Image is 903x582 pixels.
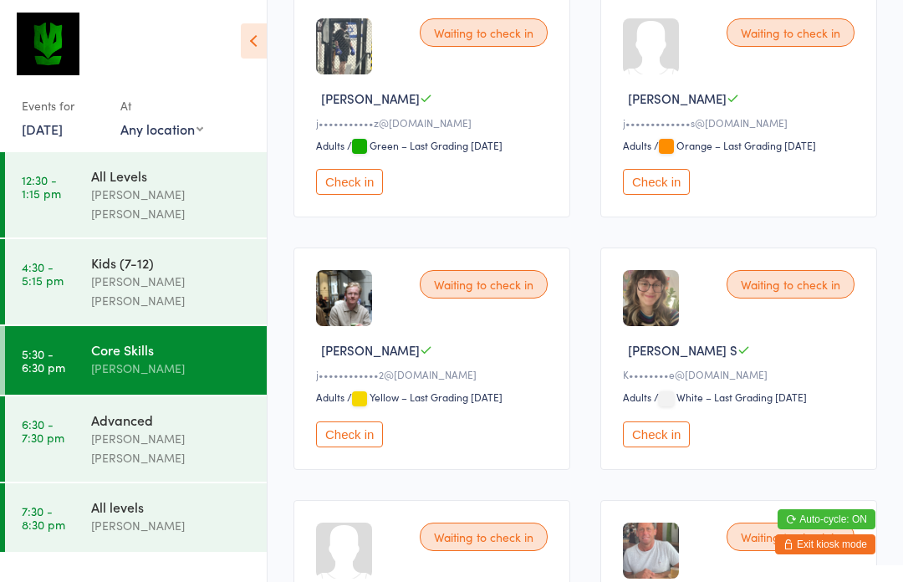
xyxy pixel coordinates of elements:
[623,421,690,447] button: Check in
[5,326,267,395] a: 5:30 -6:30 pmCore Skills[PERSON_NAME]
[727,18,855,47] div: Waiting to check in
[654,390,807,404] span: / White – Last Grading [DATE]
[22,417,64,444] time: 6:30 - 7:30 pm
[316,169,383,195] button: Check in
[727,523,855,551] div: Waiting to check in
[628,341,737,359] span: [PERSON_NAME] S
[17,13,79,75] img: Krav Maga Defence Institute
[623,270,679,326] img: image1750235291.png
[623,169,690,195] button: Check in
[5,483,267,552] a: 7:30 -8:30 pmAll levels[PERSON_NAME]
[22,120,63,138] a: [DATE]
[22,173,61,200] time: 12:30 - 1:15 pm
[91,185,253,223] div: [PERSON_NAME] [PERSON_NAME]
[91,253,253,272] div: Kids (7-12)
[321,341,420,359] span: [PERSON_NAME]
[5,239,267,324] a: 4:30 -5:15 pmKids (7-12)[PERSON_NAME] [PERSON_NAME]
[775,534,875,554] button: Exit kiosk mode
[623,115,860,130] div: j•••••••••••••s@[DOMAIN_NAME]
[91,411,253,429] div: Advanced
[654,138,816,152] span: / Orange – Last Grading [DATE]
[420,18,548,47] div: Waiting to check in
[321,89,420,107] span: [PERSON_NAME]
[91,516,253,535] div: [PERSON_NAME]
[22,92,104,120] div: Events for
[91,429,253,467] div: [PERSON_NAME] [PERSON_NAME]
[420,270,548,299] div: Waiting to check in
[22,347,65,374] time: 5:30 - 6:30 pm
[623,367,860,381] div: K••••••••e@[DOMAIN_NAME]
[316,115,553,130] div: j•••••••••••z@[DOMAIN_NAME]
[628,89,727,107] span: [PERSON_NAME]
[120,92,203,120] div: At
[91,340,253,359] div: Core Skills
[623,138,651,152] div: Adults
[316,367,553,381] div: j••••••••••••2@[DOMAIN_NAME]
[347,390,503,404] span: / Yellow – Last Grading [DATE]
[91,498,253,516] div: All levels
[120,120,203,138] div: Any location
[623,390,651,404] div: Adults
[778,509,875,529] button: Auto-cycle: ON
[22,504,65,531] time: 7:30 - 8:30 pm
[347,138,503,152] span: / Green – Last Grading [DATE]
[316,138,344,152] div: Adults
[316,270,372,326] img: image1750234307.png
[5,396,267,482] a: 6:30 -7:30 pmAdvanced[PERSON_NAME] [PERSON_NAME]
[420,523,548,551] div: Waiting to check in
[22,260,64,287] time: 4:30 - 5:15 pm
[316,18,372,74] img: image1731296906.png
[91,166,253,185] div: All Levels
[91,359,253,378] div: [PERSON_NAME]
[5,152,267,237] a: 12:30 -1:15 pmAll Levels[PERSON_NAME] [PERSON_NAME]
[316,421,383,447] button: Check in
[623,523,679,579] img: image1740106625.png
[727,270,855,299] div: Waiting to check in
[316,390,344,404] div: Adults
[91,272,253,310] div: [PERSON_NAME] [PERSON_NAME]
